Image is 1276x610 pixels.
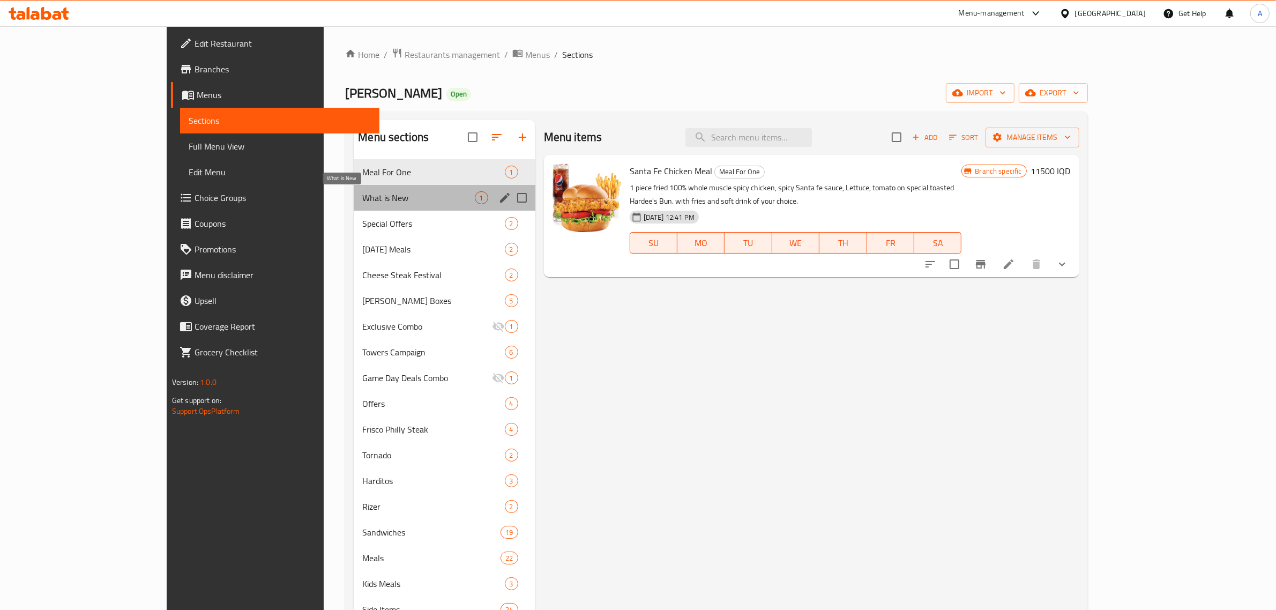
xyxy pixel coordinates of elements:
span: 2 [505,219,518,229]
button: Sort [946,129,981,146]
span: Menus [197,88,371,101]
nav: breadcrumb [345,48,1087,62]
button: sort-choices [917,251,943,277]
span: Select section [885,126,908,148]
h2: Menu items [544,129,602,145]
span: MO [682,235,720,251]
span: Open [446,90,471,99]
span: Sections [189,114,371,127]
span: Exclusive Combo [362,320,491,333]
span: Special Offers [362,217,504,230]
span: Restaurants management [405,48,500,61]
span: Tornado [362,449,504,462]
a: Edit Restaurant [171,31,380,56]
div: items [475,191,488,204]
button: show more [1049,251,1075,277]
span: 5 [505,296,518,306]
a: Choice Groups [171,185,380,211]
div: [GEOGRAPHIC_DATA] [1075,8,1146,19]
div: Sandwiches19 [354,519,535,545]
div: items [505,423,518,436]
span: 2 [505,244,518,255]
div: Cheese Steak Festival2 [354,262,535,288]
div: Hardee's Boxes [362,294,504,307]
span: Game Day Deals Combo [362,371,491,384]
a: Upsell [171,288,380,314]
svg: Inactive section [492,320,505,333]
div: Exclusive Combo1 [354,314,535,339]
a: Coupons [171,211,380,236]
div: items [505,577,518,590]
button: MO [677,232,725,254]
a: Menu disclaimer [171,262,380,288]
span: 2 [505,270,518,280]
a: Full Menu View [180,133,380,159]
a: Support.OpsPlatform [172,404,240,418]
div: [DATE] Meals2 [354,236,535,262]
button: import [946,83,1014,103]
div: items [505,217,518,230]
div: items [501,552,518,564]
a: Menus [171,82,380,108]
span: 4 [505,399,518,409]
span: [PERSON_NAME] Boxes [362,294,504,307]
div: items [501,526,518,539]
div: items [505,294,518,307]
span: Coverage Report [195,320,371,333]
div: Kids Meals [362,577,504,590]
a: Restaurants management [392,48,500,62]
span: Add item [908,129,942,146]
span: 1.0.0 [200,375,217,389]
span: What is New [362,191,474,204]
a: Edit Menu [180,159,380,185]
a: Branches [171,56,380,82]
button: Branch-specific-item [968,251,994,277]
div: Meal For One1 [354,159,535,185]
button: Add section [510,124,535,150]
div: What is New1edit [354,185,535,211]
span: Version: [172,375,198,389]
span: TH [824,235,862,251]
p: 1 piece fried 100% whole muscle spicy chicken, spicy Santa fe sauce, Lettuce, tomato on special t... [630,181,962,208]
div: Meal For One [362,166,504,178]
div: items [505,500,518,513]
span: 4 [505,425,518,435]
span: Harditos [362,474,504,487]
span: Menus [525,48,550,61]
button: edit [497,190,513,206]
button: FR [867,232,914,254]
div: Offers4 [354,391,535,416]
div: items [505,269,518,281]
span: 1 [505,373,518,383]
button: export [1019,83,1088,103]
div: items [505,243,518,256]
div: Meal For One [714,166,765,178]
div: items [505,449,518,462]
h6: 11500 IQD [1031,163,1071,178]
button: TH [819,232,867,254]
span: FR [871,235,910,251]
div: Kids Meals3 [354,571,535,597]
div: items [505,474,518,487]
span: 1 [475,193,488,203]
span: Frisco Philly Steak [362,423,504,436]
div: Game Day Deals Combo1 [354,365,535,391]
div: items [505,346,518,359]
div: items [505,320,518,333]
span: Branches [195,63,371,76]
span: Cheese Steak Festival [362,269,504,281]
a: Menus [512,48,550,62]
div: Ramadan Meals [362,243,504,256]
div: Tornado2 [354,442,535,468]
div: Special Offers2 [354,211,535,236]
span: A [1258,8,1262,19]
span: Get support on: [172,393,221,407]
div: Offers [362,397,504,410]
span: Sort [949,131,979,144]
a: Coverage Report [171,314,380,339]
li: / [554,48,558,61]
